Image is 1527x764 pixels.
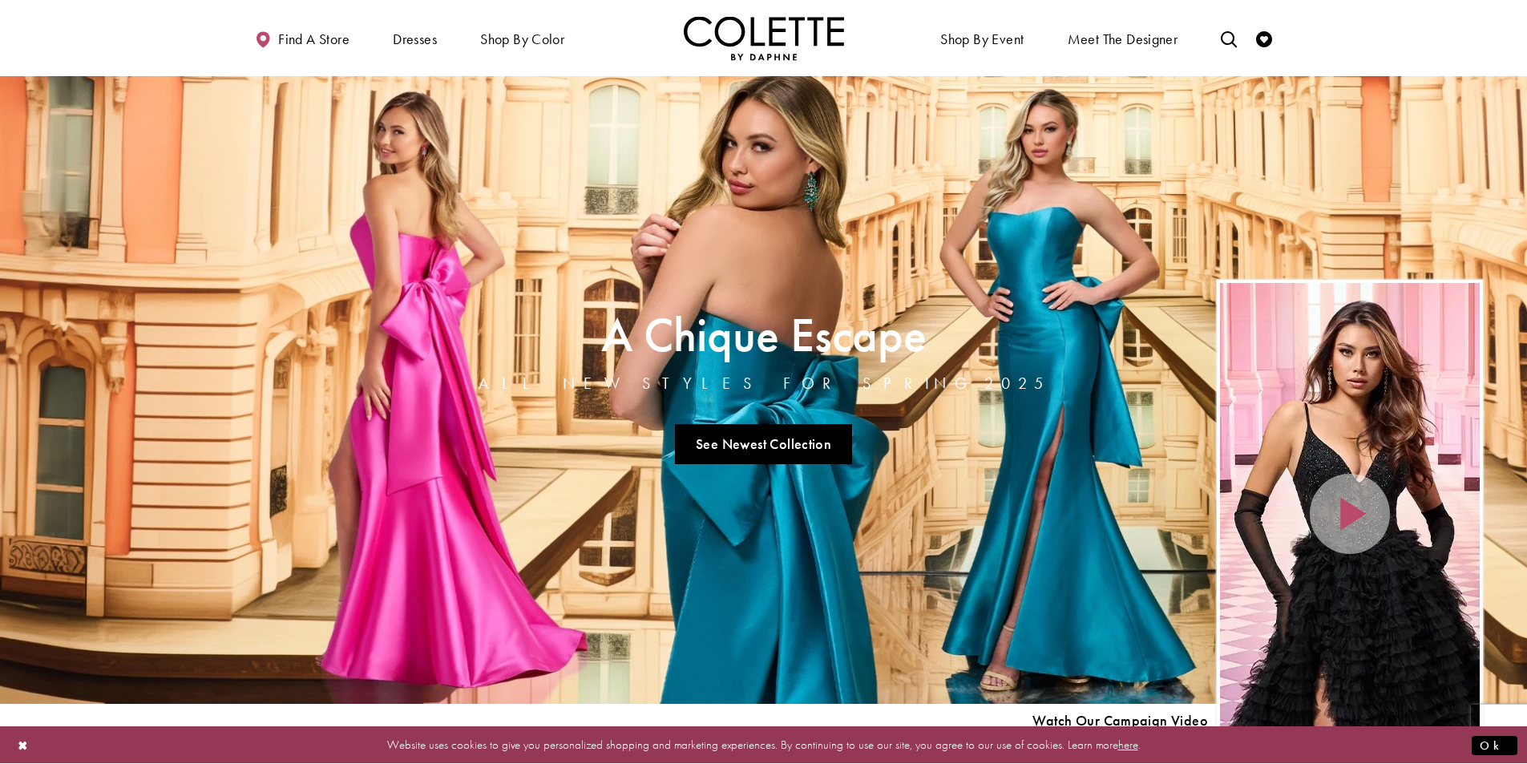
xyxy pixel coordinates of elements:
[1217,16,1241,60] a: Toggle search
[1064,16,1182,60] a: Meet the designer
[278,31,349,47] span: Find a store
[1032,713,1208,729] span: Play Slide #15 Video
[251,16,353,60] a: Find a store
[393,31,437,47] span: Dresses
[480,31,564,47] span: Shop by color
[1118,737,1138,753] a: here
[474,418,1054,471] ul: Slider Links
[389,16,441,60] span: Dresses
[940,31,1024,47] span: Shop By Event
[115,734,1412,756] p: Website uses cookies to give you personalized shopping and marketing experiences. By continuing t...
[684,16,844,60] img: Colette by Daphne
[1252,16,1276,60] a: Check Wishlist
[936,16,1028,60] span: Shop By Event
[10,731,37,759] button: Close Dialog
[675,424,853,464] a: See Newest Collection A Chique Escape All New Styles For Spring 2025
[684,16,844,60] a: Visit Home Page
[476,16,568,60] span: Shop by color
[1472,735,1517,755] button: Submit Dialog
[1068,31,1178,47] span: Meet the designer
